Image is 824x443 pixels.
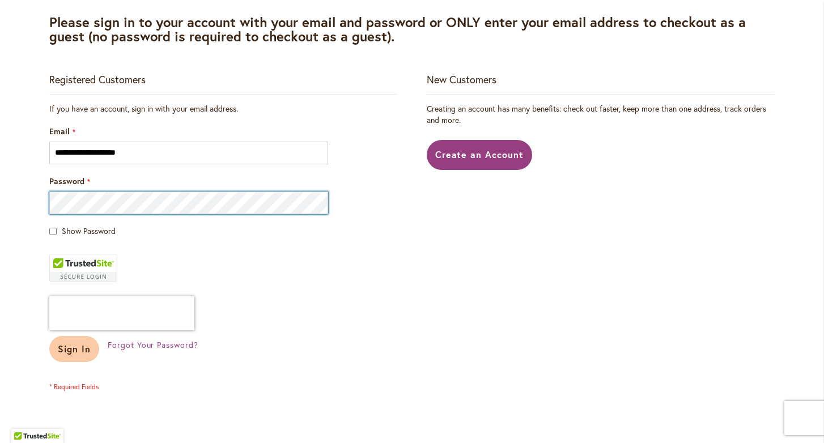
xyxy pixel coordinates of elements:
[49,13,746,45] strong: Please sign in to your account with your email and password or ONLY enter your email address to c...
[62,225,116,236] span: Show Password
[49,254,117,282] div: TrustedSite Certified
[49,336,99,362] button: Sign In
[58,343,91,355] span: Sign In
[108,339,198,350] span: Forgot Your Password?
[9,403,40,435] iframe: Launch Accessibility Center
[49,126,70,137] span: Email
[49,103,397,114] div: If you have an account, sign in with your email address.
[49,296,194,330] iframe: reCAPTCHA
[427,73,496,86] strong: New Customers
[427,140,533,170] a: Create an Account
[49,73,146,86] strong: Registered Customers
[49,176,84,186] span: Password
[427,103,775,126] p: Creating an account has many benefits: check out faster, keep more than one address, track orders...
[108,339,198,351] a: Forgot Your Password?
[435,148,524,160] span: Create an Account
